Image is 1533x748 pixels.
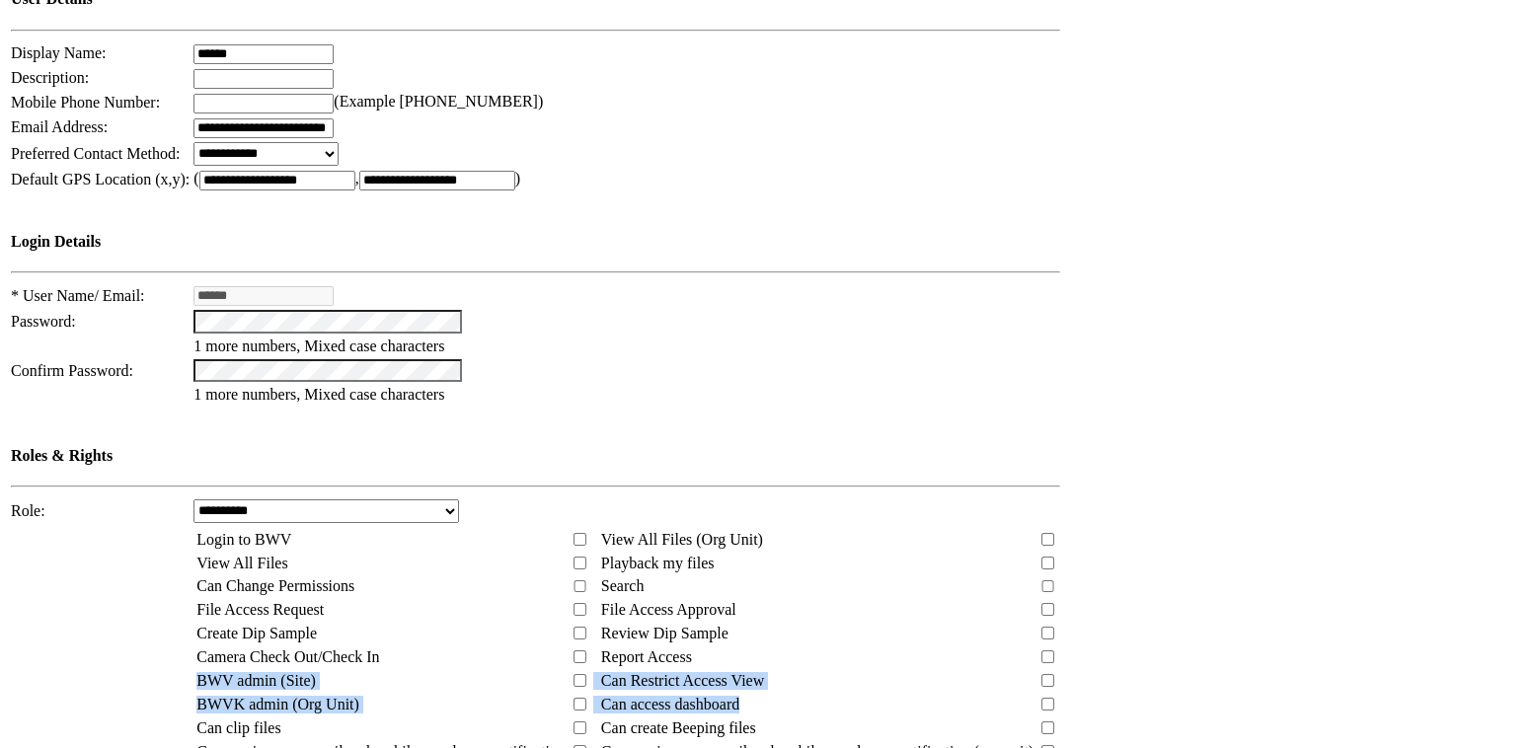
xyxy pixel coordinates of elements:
span: Preferred Contact Method: [11,145,181,162]
span: Description: [11,69,89,86]
td: ( , ) [192,169,1061,191]
span: (Example [PHONE_NUMBER]) [334,93,543,110]
span: File Access Request [196,601,324,618]
span: Default GPS Location (x,y): [11,171,190,187]
span: * User Name/ Email: [11,287,145,304]
span: 1 more numbers, Mixed case characters [193,386,444,403]
span: View All Files [196,555,287,571]
span: BWV admin (Site) [196,672,316,689]
span: Mobile Phone Number: [11,94,160,111]
span: Review Dip Sample [601,625,728,641]
span: Can Restrict Access View [601,672,764,689]
span: 1 more numbers, Mixed case characters [193,337,444,354]
span: Camera Check Out/Check In [196,648,379,665]
span: File Access Approval [601,601,736,618]
span: Report Access [601,648,692,665]
span: Email Address: [11,118,108,135]
span: Playback my files [601,555,715,571]
span: Search [601,577,645,594]
td: Role: [10,498,191,524]
span: Create Dip Sample [196,625,317,641]
span: View All Files (Org Unit) [601,531,763,548]
span: BWVK admin (Org Unit) [196,696,359,712]
span: Can Change Permissions [196,577,354,594]
span: Can create Beeping files [601,719,756,736]
h4: Roles & Rights [11,447,1060,465]
span: Can access dashboard [601,696,739,712]
span: Confirm Password: [11,362,133,379]
span: Password: [11,313,76,330]
span: Display Name: [11,44,106,61]
span: Can clip files [196,719,280,736]
span: Login to BWV [196,531,291,548]
h4: Login Details [11,233,1060,251]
